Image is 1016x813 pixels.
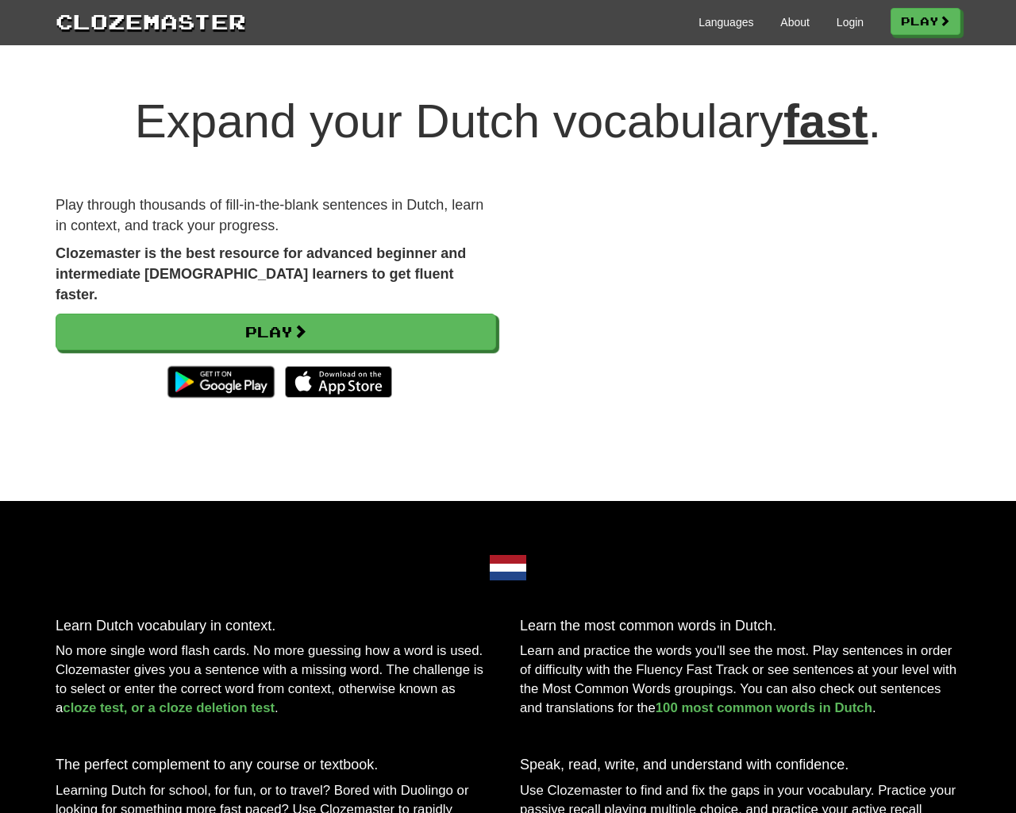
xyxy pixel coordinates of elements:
[285,366,392,398] img: Download_on_the_App_Store_Badge_US-UK_135x40-25178aeef6eb6b83b96f5f2d004eda3bffbb37122de64afbaef7...
[656,700,872,715] a: 100 most common words in Dutch
[783,94,868,148] u: fast
[160,358,283,406] img: Get it on Google Play
[56,6,246,36] a: Clozemaster
[837,14,864,30] a: Login
[63,700,275,715] a: cloze test, or a cloze deletion test
[780,14,810,30] a: About
[520,642,960,718] p: Learn and practice the words you'll see the most. Play sentences in order of difficulty with the ...
[56,314,496,350] a: Play
[891,8,960,35] a: Play
[520,618,960,634] h3: Learn the most common words in Dutch.
[56,245,466,302] strong: Clozemaster is the best resource for advanced beginner and intermediate [DEMOGRAPHIC_DATA] learne...
[56,95,960,148] h1: Expand your Dutch vocabulary .
[520,757,960,773] h3: Speak, read, write, and understand with confidence.
[56,618,496,634] h3: Learn Dutch vocabulary in context.
[56,757,496,773] h3: The perfect complement to any course or textbook.
[56,195,496,236] p: Play through thousands of fill-in-the-blank sentences in Dutch, learn in context, and track your ...
[698,14,753,30] a: Languages
[56,642,496,718] p: No more single word flash cards. No more guessing how a word is used. Clozemaster gives you a sen...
